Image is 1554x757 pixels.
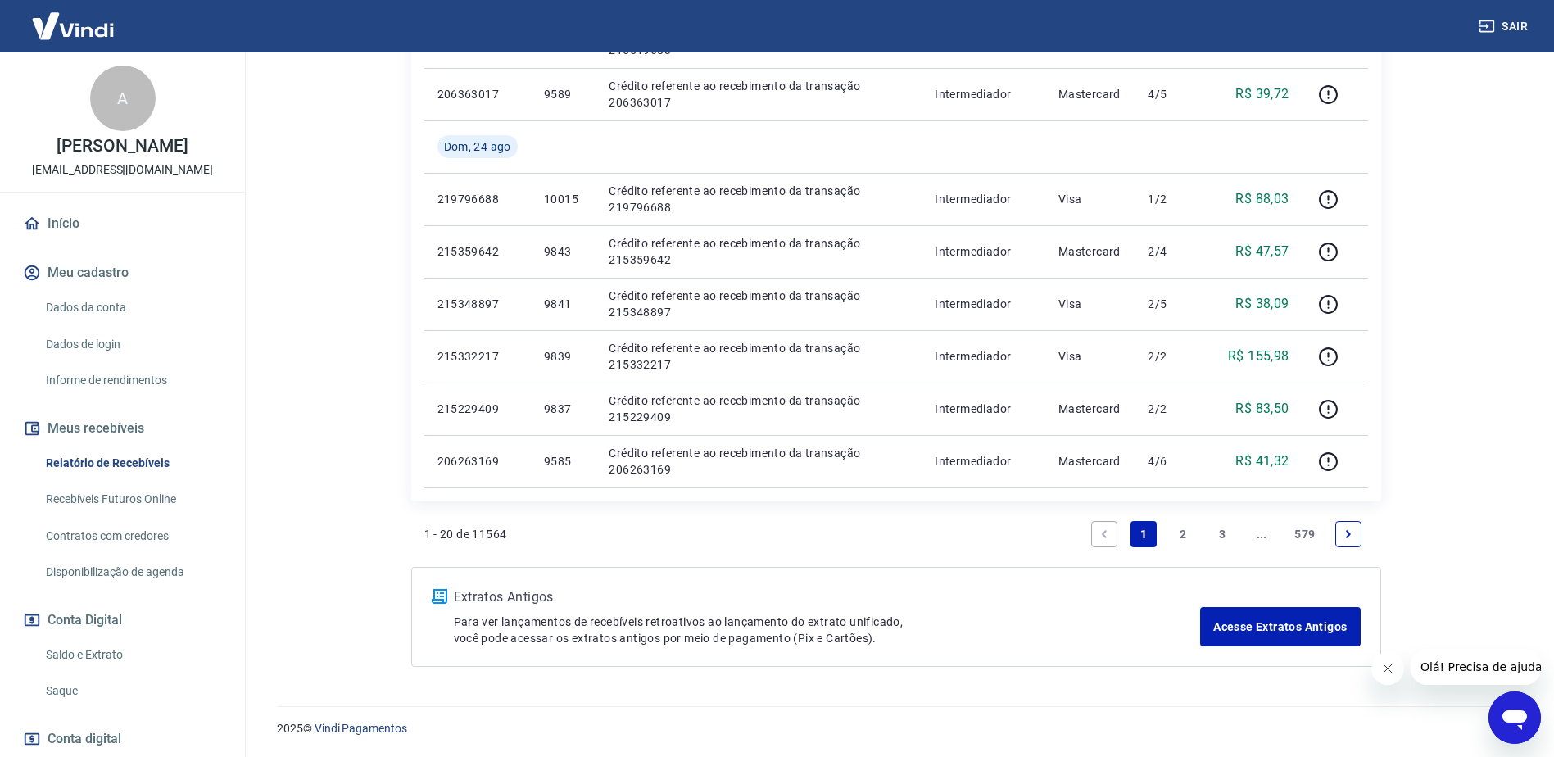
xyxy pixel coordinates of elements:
[1235,399,1289,419] p: R$ 83,50
[544,348,582,365] p: 9839
[609,235,908,268] p: Crédito referente ao recebimento da transação 215359642
[1200,607,1360,646] a: Acesse Extratos Antigos
[1085,514,1367,554] ul: Pagination
[20,410,225,446] button: Meus recebíveis
[32,161,213,179] p: [EMAIL_ADDRESS][DOMAIN_NAME]
[20,206,225,242] a: Início
[1248,521,1275,547] a: Jump forward
[1058,86,1122,102] p: Mastercard
[1411,649,1541,685] iframe: Mensagem da empresa
[20,602,225,638] button: Conta Digital
[39,638,225,672] a: Saldo e Extrato
[437,453,518,469] p: 206263169
[609,288,908,320] p: Crédito referente ao recebimento da transação 215348897
[90,66,156,131] div: A
[437,191,518,207] p: 219796688
[935,348,1032,365] p: Intermediador
[1488,691,1541,744] iframe: Botão para abrir a janela de mensagens
[424,526,507,542] p: 1 - 20 de 11564
[1058,453,1122,469] p: Mastercard
[315,722,407,735] a: Vindi Pagamentos
[1091,521,1117,547] a: Previous page
[39,519,225,553] a: Contratos com credores
[39,291,225,324] a: Dados da conta
[1228,347,1289,366] p: R$ 155,98
[1235,451,1289,471] p: R$ 41,32
[935,191,1032,207] p: Intermediador
[1170,521,1196,547] a: Page 2
[1148,191,1196,207] p: 1/2
[437,243,518,260] p: 215359642
[10,11,138,25] span: Olá! Precisa de ajuda?
[935,243,1032,260] p: Intermediador
[1288,521,1321,547] a: Page 579
[20,1,126,51] img: Vindi
[1148,243,1196,260] p: 2/4
[1058,243,1122,260] p: Mastercard
[277,720,1515,737] p: 2025 ©
[20,721,225,757] a: Conta digital
[454,587,1201,607] p: Extratos Antigos
[1335,521,1361,547] a: Next page
[1209,521,1235,547] a: Page 3
[1058,296,1122,312] p: Visa
[544,191,582,207] p: 10015
[1058,401,1122,417] p: Mastercard
[1235,84,1289,104] p: R$ 39,72
[48,728,121,750] span: Conta digital
[437,401,518,417] p: 215229409
[444,138,511,155] span: Dom, 24 ago
[1148,348,1196,365] p: 2/2
[935,296,1032,312] p: Intermediador
[935,401,1032,417] p: Intermediador
[454,614,1201,646] p: Para ver lançamentos de recebíveis retroativos ao lançamento do extrato unificado, você pode aces...
[39,446,225,480] a: Relatório de Recebíveis
[609,392,908,425] p: Crédito referente ao recebimento da transação 215229409
[1148,86,1196,102] p: 4/5
[1235,189,1289,209] p: R$ 88,03
[1371,652,1404,685] iframe: Fechar mensagem
[1058,191,1122,207] p: Visa
[1148,401,1196,417] p: 2/2
[20,255,225,291] button: Meu cadastro
[609,183,908,215] p: Crédito referente ao recebimento da transação 219796688
[544,401,582,417] p: 9837
[1235,294,1289,314] p: R$ 38,09
[1130,521,1157,547] a: Page 1 is your current page
[39,328,225,361] a: Dados de login
[609,78,908,111] p: Crédito referente ao recebimento da transação 206363017
[1148,296,1196,312] p: 2/5
[39,555,225,589] a: Disponibilização de agenda
[935,453,1032,469] p: Intermediador
[39,364,225,397] a: Informe de rendimentos
[609,340,908,373] p: Crédito referente ao recebimento da transação 215332217
[437,296,518,312] p: 215348897
[437,348,518,365] p: 215332217
[57,138,188,155] p: [PERSON_NAME]
[39,674,225,708] a: Saque
[609,445,908,478] p: Crédito referente ao recebimento da transação 206263169
[1475,11,1534,42] button: Sair
[544,296,582,312] p: 9841
[544,86,582,102] p: 9589
[437,86,518,102] p: 206363017
[544,453,582,469] p: 9585
[1235,242,1289,261] p: R$ 47,57
[1148,453,1196,469] p: 4/6
[1058,348,1122,365] p: Visa
[935,86,1032,102] p: Intermediador
[432,589,447,604] img: ícone
[544,243,582,260] p: 9843
[39,483,225,516] a: Recebíveis Futuros Online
